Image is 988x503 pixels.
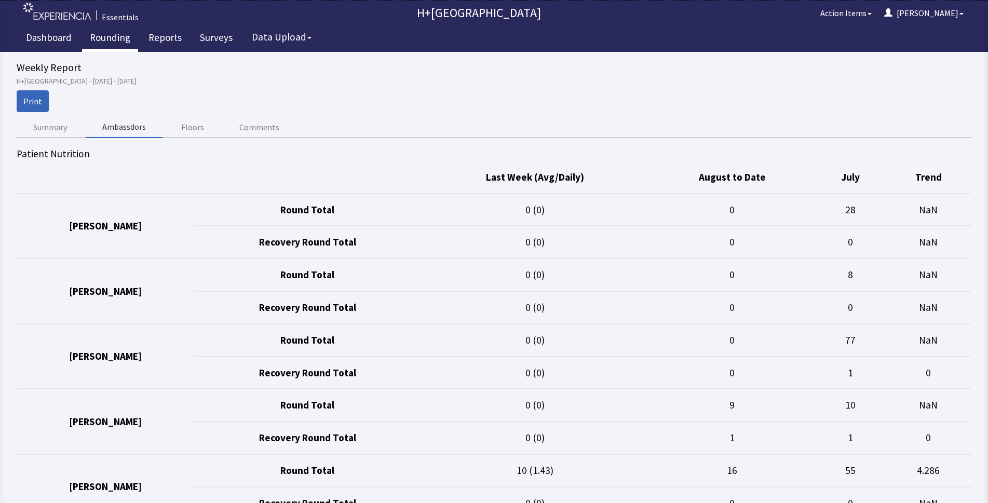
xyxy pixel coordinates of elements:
[886,291,971,324] td: NaN
[17,146,971,161] h1: Patient Nutrition
[421,422,649,454] td: 0 (0)
[878,3,970,23] button: [PERSON_NAME]
[17,60,971,75] div: Weekly Report
[194,291,421,324] td: Recovery Round Total
[25,349,186,364] h1: [PERSON_NAME]
[17,90,49,112] button: Print
[814,3,878,23] button: Action Items
[86,116,163,138] button: Ambassdors
[82,26,138,52] a: Rounding
[421,357,649,389] td: 0 (0)
[815,194,885,226] td: 28
[649,291,815,324] td: 0
[649,324,815,357] td: 0
[815,454,885,487] td: 55
[25,219,186,234] h1: [PERSON_NAME]
[886,389,971,422] td: NaN
[25,284,186,299] h1: [PERSON_NAME]
[194,259,421,291] td: Round Total
[815,161,885,194] th: July
[886,226,971,259] td: NaN
[649,389,815,422] td: 9
[421,291,649,324] td: 0 (0)
[421,226,649,259] td: 0 (0)
[421,454,649,487] td: 10 (1.43)
[886,454,971,487] td: 4.286
[649,226,815,259] td: 0
[192,26,240,52] a: Surveys
[815,422,885,454] td: 1
[194,324,421,357] td: Round Total
[194,422,421,454] td: Recovery Round Total
[886,422,971,454] td: 0
[886,324,971,357] td: NaN
[815,291,885,324] td: 0
[815,389,885,422] td: 10
[18,26,79,52] a: Dashboard
[815,324,885,357] td: 77
[649,194,815,226] td: 0
[194,357,421,389] td: Recovery Round Total
[25,414,186,429] h1: [PERSON_NAME]
[886,259,971,291] td: NaN
[223,116,296,138] button: Comments
[194,226,421,259] td: Recovery Round Total
[194,194,421,226] td: Round Total
[17,76,971,86] p: H+[GEOGRAPHIC_DATA] - [DATE] - [DATE]
[649,454,815,487] td: 16
[815,226,885,259] td: 0
[102,11,139,23] div: Essentials
[141,26,190,52] a: Reports
[23,95,42,107] span: Print
[23,3,91,20] img: experiencia_logo.png
[421,161,649,194] th: Last Week (Avg/Daily)
[194,454,421,487] td: Round Total
[649,422,815,454] td: 1
[421,194,649,226] td: 0 (0)
[421,389,649,422] td: 0 (0)
[194,389,421,422] td: Round Total
[144,5,814,21] p: H+[GEOGRAPHIC_DATA]
[649,357,815,389] td: 0
[246,28,318,47] button: Data Upload
[25,479,186,494] h1: [PERSON_NAME]
[886,161,971,194] th: Trend
[165,116,221,138] button: Floors
[886,194,971,226] td: NaN
[17,116,84,138] button: Summary
[886,357,971,389] td: 0
[421,259,649,291] td: 0 (0)
[815,357,885,389] td: 1
[649,259,815,291] td: 0
[815,259,885,291] td: 8
[649,161,815,194] th: August to Date
[421,324,649,357] td: 0 (0)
